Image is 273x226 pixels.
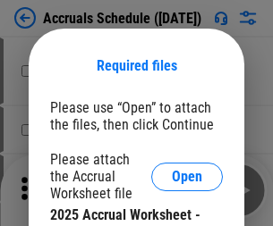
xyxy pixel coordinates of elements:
span: Open [172,170,202,184]
button: Open [151,163,223,191]
div: Please use “Open” to attach the files, then click Continue [50,99,223,133]
div: Please attach the Accrual Worksheet file [50,151,151,202]
div: Required files [50,57,223,74]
